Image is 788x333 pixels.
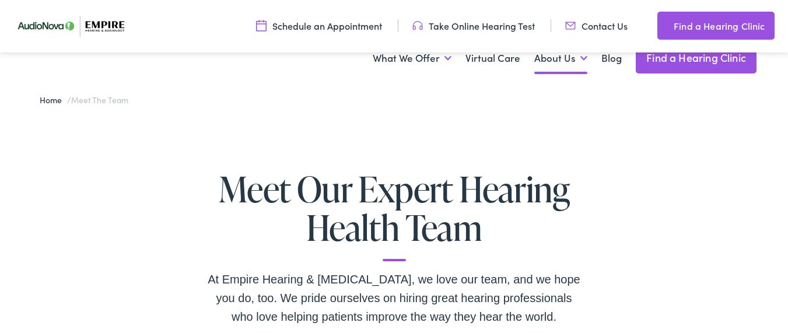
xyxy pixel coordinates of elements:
a: Schedule an Appointment [256,19,382,32]
a: Find a Hearing Clinic [657,12,774,40]
a: Find a Hearing Clinic [636,42,757,73]
a: About Us [534,37,587,80]
h1: Meet Our Expert Hearing Health Team [208,170,581,261]
a: What We Offer [373,37,451,80]
span: / [40,94,128,106]
img: utility icon [256,19,267,32]
a: Take Online Hearing Test [412,19,535,32]
a: Home [40,94,67,106]
a: Blog [601,37,622,80]
span: Meet the Team [71,94,128,106]
img: utility icon [565,19,576,32]
img: utility icon [412,19,423,32]
img: utility icon [657,19,668,33]
div: At Empire Hearing & [MEDICAL_DATA], we love our team, and we hope you do, too. We pride ourselves... [208,270,581,326]
a: Virtual Care [465,37,520,80]
a: Contact Us [565,19,628,32]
